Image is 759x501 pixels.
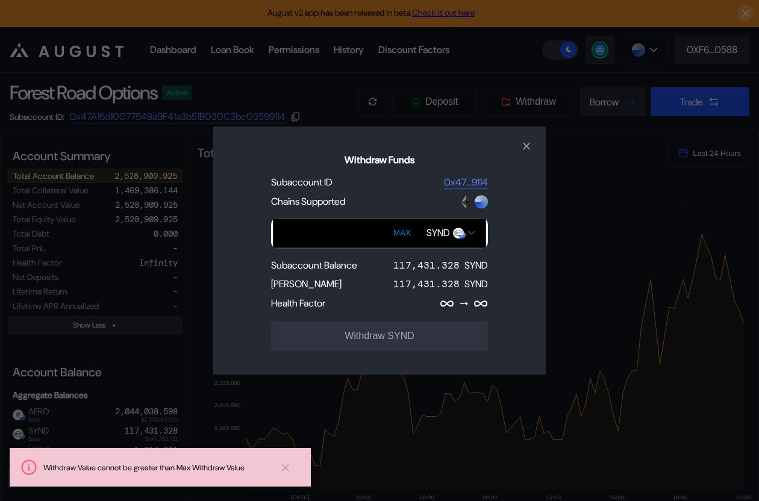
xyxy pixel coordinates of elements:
[393,259,460,272] div: 117,431.328
[464,278,488,290] div: SYND
[426,226,450,239] div: SYND
[43,462,270,473] div: Withdraw Value cannot be greater than Max Withdraw Value
[271,278,342,290] div: [PERSON_NAME]
[420,223,481,243] div: Open menu for selecting token for payment
[271,322,488,350] button: Withdraw SYND
[271,259,357,272] div: Subaccount Balance
[390,219,414,247] button: MAX
[453,228,464,238] img: synd.png
[458,231,466,238] img: base-BpWWO12p.svg
[233,154,526,167] h2: Withdraw Funds
[517,136,536,155] button: close modal
[464,259,488,272] div: SYND
[393,278,460,290] div: 117,431.328
[271,176,333,188] div: Subaccount ID
[271,297,325,310] div: Health Factor
[459,195,472,208] img: Ethereum
[468,230,475,235] img: open token selector
[475,195,488,208] img: Base
[271,195,345,208] div: Chains Supported
[444,176,488,189] a: 0x47...9114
